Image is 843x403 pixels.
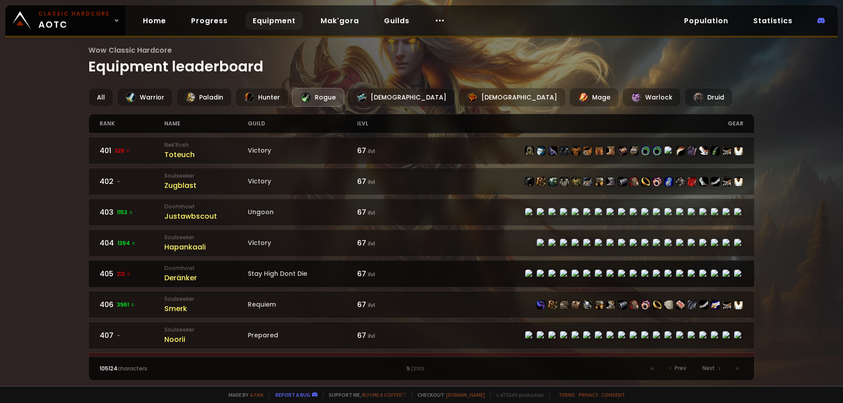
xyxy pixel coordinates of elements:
[560,300,569,309] img: item-17749
[688,177,697,186] img: item-11626
[606,177,615,186] img: item-17728
[601,391,625,398] a: Consent
[100,365,260,373] div: characters
[88,291,754,318] a: 4063961 SoulseekerSmerkRequiem67 ilvlitem-13404item-19159item-17749item-10182item-11686item-15062...
[248,177,357,186] div: Victory
[572,300,580,309] img: item-10182
[653,146,662,155] img: item-19925
[572,146,580,155] img: item-22009
[368,332,375,340] small: ilvl
[100,176,164,187] div: 402
[630,177,639,186] img: item-15063
[368,301,375,309] small: ilvl
[734,177,743,186] img: item-5976
[100,330,164,341] div: 407
[622,88,681,107] div: Warlock
[117,178,120,186] span: -
[595,146,604,155] img: item-16909
[100,207,164,218] div: 403
[560,146,569,155] img: item-11840
[411,366,424,373] small: / 2103
[368,209,375,216] small: ilvl
[223,391,263,398] span: Made by
[675,364,686,372] span: Prev
[323,391,406,398] span: Support me,
[100,237,164,249] div: 404
[746,12,800,30] a: Statistics
[164,334,248,345] div: Noorii
[572,177,580,186] img: item-17742
[711,300,720,309] img: item-15806
[688,146,697,155] img: item-21406
[357,268,421,279] div: 67
[583,300,592,309] img: item-11686
[734,300,743,309] img: item-5976
[357,145,421,156] div: 67
[38,10,110,31] span: AOTC
[100,365,117,372] span: 105124
[368,178,375,186] small: ilvl
[38,10,110,18] small: Classic Hardcore
[676,300,685,309] img: item-19120
[357,330,421,341] div: 67
[525,177,534,186] img: item-19984
[377,12,417,30] a: Guilds
[653,300,662,309] img: item-9533
[5,5,125,36] a: Classic HardcoreAOTC
[164,180,248,191] div: Zugblast
[362,391,406,398] a: Buy me a coffee
[618,300,627,309] img: item-12966
[583,146,592,155] img: item-18505
[684,88,733,107] div: Druid
[537,146,546,155] img: item-18404
[88,45,754,56] span: Wow Classic Hardcore
[722,177,731,186] img: item-13039
[664,177,673,186] img: item-18465
[606,300,615,309] img: item-11675
[676,177,685,186] img: item-13965
[248,238,357,248] div: Victory
[630,146,639,155] img: item-22006
[664,300,673,309] img: item-19141
[368,270,375,278] small: ilvl
[699,300,708,309] img: item-17705
[569,88,619,107] div: Mage
[246,12,303,30] a: Equipment
[117,270,131,278] span: 212
[548,300,557,309] img: item-19159
[357,237,421,249] div: 67
[100,299,164,310] div: 406
[459,88,566,107] div: [DEMOGRAPHIC_DATA]
[275,391,310,398] a: Report a bug
[630,300,639,309] img: item-15063
[248,269,357,278] div: Stay High Dont Die
[357,176,421,187] div: 67
[595,177,604,186] img: item-15062
[641,300,650,309] img: item-17713
[88,199,754,226] a: 4031153 DoomhowlJustawbscoutUngoon67 ilvlitem-16821item-18404item-16823item-4335item-16820item-16...
[292,88,344,107] div: Rogue
[618,177,627,186] img: item-13120
[117,332,120,340] span: -
[88,260,754,287] a: 405212 DoomhowlDeränkerStay High Dont Die67 ilvlitem-22005item-19377item-16823item-2105item-22009...
[100,268,164,279] div: 405
[88,168,754,195] a: 402-SoulseekerZugblastVictory67 ilvlitem-19984item-19159item-13116item-2587item-17742item-16713it...
[357,114,421,133] div: ilvl
[676,146,685,155] img: item-19406
[734,146,743,155] img: item-5976
[164,211,248,222] div: Justawbscout
[537,177,546,186] img: item-19159
[618,146,627,155] img: item-16911
[248,331,357,340] div: Prepared
[164,295,248,303] small: Soulseeker
[368,147,375,155] small: ilvl
[88,353,754,380] a: 408-DoomhowlKuragera67 ilvlitem-16908item-18404item-16823item-4332item-16820item-16827item-16909i...
[117,301,135,309] span: 3961
[136,12,173,30] a: Home
[357,299,421,310] div: 67
[117,208,134,216] span: 1153
[446,391,485,398] a: [DOMAIN_NAME]
[164,264,248,272] small: Doomhowl
[702,364,715,372] span: Next
[699,146,708,155] img: item-19346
